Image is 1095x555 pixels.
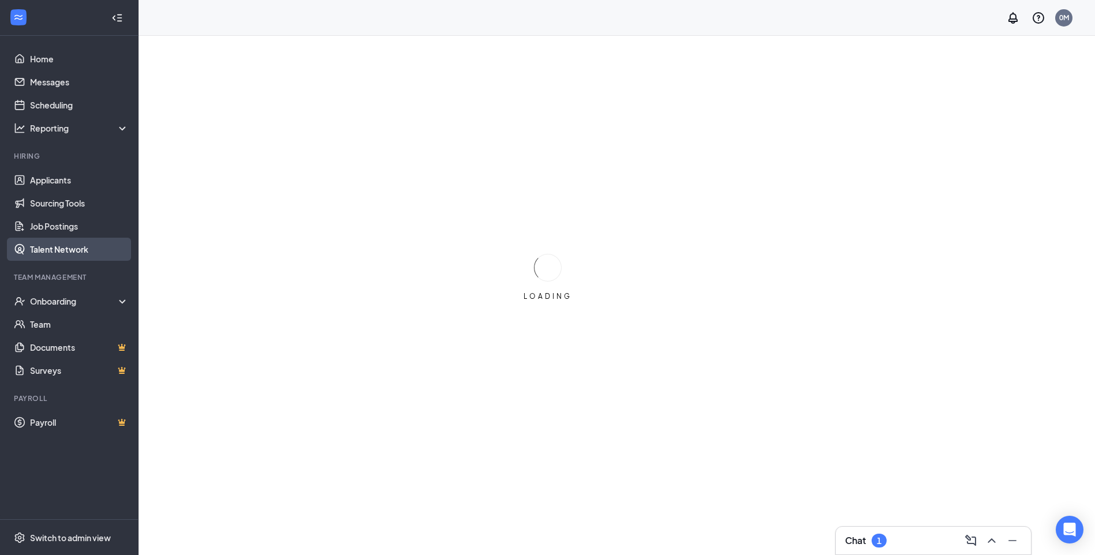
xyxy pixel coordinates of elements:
[13,12,24,23] svg: WorkstreamLogo
[30,168,129,192] a: Applicants
[14,122,25,134] svg: Analysis
[964,534,978,547] svg: ComposeMessage
[14,532,25,543] svg: Settings
[30,313,129,336] a: Team
[30,70,129,93] a: Messages
[1059,13,1069,22] div: 0M
[30,336,129,359] a: DocumentsCrown
[30,295,119,307] div: Onboarding
[30,122,129,134] div: Reporting
[30,238,129,261] a: Talent Network
[30,192,129,215] a: Sourcing Tools
[1003,531,1022,550] button: Minimize
[111,12,123,24] svg: Collapse
[1032,11,1045,25] svg: QuestionInfo
[877,536,881,546] div: 1
[982,531,1001,550] button: ChevronUp
[962,531,980,550] button: ComposeMessage
[14,393,126,403] div: Payroll
[14,272,126,282] div: Team Management
[1006,534,1019,547] svg: Minimize
[30,93,129,117] a: Scheduling
[30,215,129,238] a: Job Postings
[985,534,999,547] svg: ChevronUp
[14,295,25,307] svg: UserCheck
[30,47,129,70] a: Home
[1056,516,1083,543] div: Open Intercom Messenger
[30,359,129,382] a: SurveysCrown
[14,151,126,161] div: Hiring
[30,411,129,434] a: PayrollCrown
[1006,11,1020,25] svg: Notifications
[30,532,111,543] div: Switch to admin view
[519,291,577,301] div: LOADING
[845,534,866,547] h3: Chat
